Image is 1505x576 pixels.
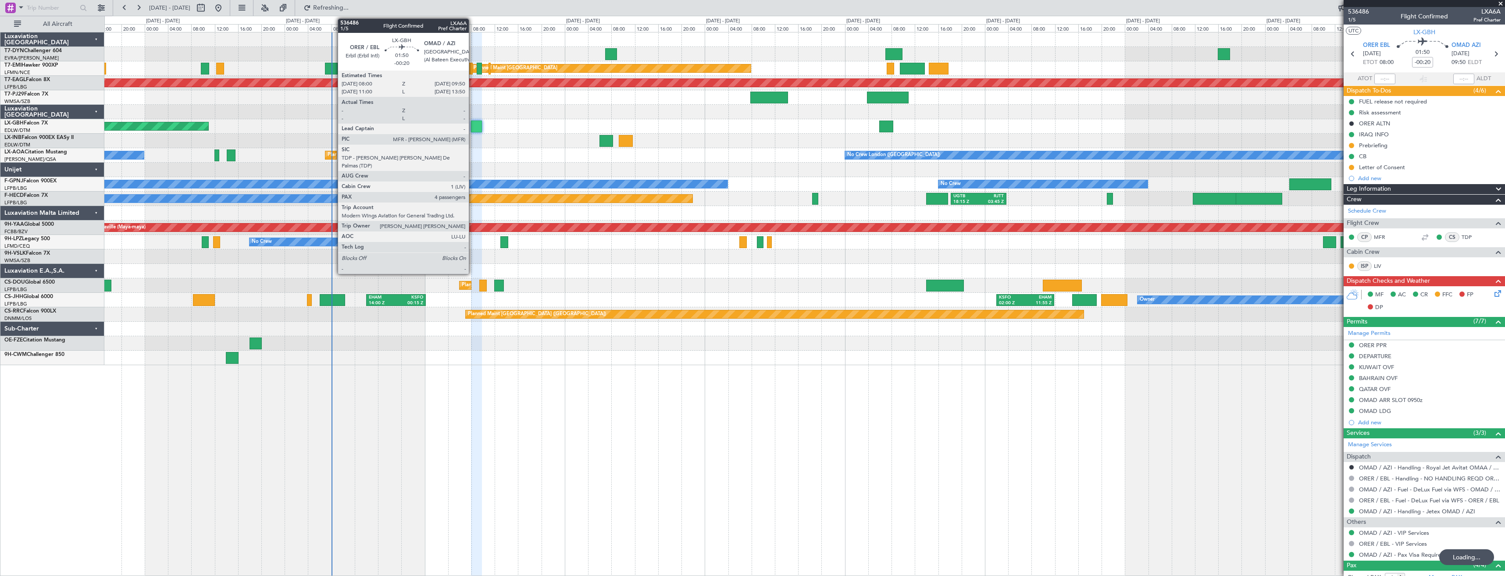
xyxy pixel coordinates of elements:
[4,286,27,293] a: LFPB/LBG
[1359,385,1391,393] div: QATAR OVF
[4,149,67,155] a: LX-AOACitation Mustang
[1473,428,1486,437] span: (3/3)
[1008,24,1031,32] div: 04:00
[611,24,635,32] div: 08:00
[1359,508,1475,515] a: OMAD / AZI - Handling - Jetex OMAD / AZI
[565,24,588,32] div: 00:00
[4,135,74,140] a: LX-INBFalcon 900EX EASy II
[635,24,658,32] div: 12:00
[1126,18,1160,25] div: [DATE] - [DATE]
[4,98,30,105] a: WMSA/SZB
[1363,58,1377,67] span: ETOT
[146,18,180,25] div: [DATE] - [DATE]
[1375,303,1383,312] span: DP
[518,24,541,32] div: 16:00
[999,300,1025,306] div: 02:00 Z
[1348,16,1369,24] span: 1/5
[191,24,214,32] div: 08:00
[448,24,471,32] div: 04:00
[252,235,272,249] div: No Crew
[1359,497,1499,504] a: ORER / EBL - Fuel - DeLux Fuel via WFS - ORER / EBL
[238,24,261,32] div: 16:00
[1374,233,1394,241] a: MFR
[4,156,56,163] a: [PERSON_NAME]/QSA
[1347,428,1369,438] span: Services
[1473,316,1486,326] span: (7/7)
[1374,74,1395,84] input: --:--
[681,24,705,32] div: 20:00
[1348,329,1391,338] a: Manage Permits
[1359,120,1390,127] div: ORER ALTN
[1347,195,1362,205] span: Crew
[4,135,21,140] span: LX-INB
[1359,540,1427,548] a: ORER / EBL - VIP Services
[1359,164,1405,171] div: Letter of Consent
[355,24,378,32] div: 12:00
[1398,291,1406,299] span: AC
[915,24,938,32] div: 12:00
[1363,50,1381,58] span: [DATE]
[474,62,557,75] div: Planned Maint [GEOGRAPHIC_DATA]
[1102,24,1125,32] div: 20:00
[4,92,24,97] span: T7-PJ29
[845,24,868,32] div: 00:00
[705,24,728,32] div: 00:00
[775,24,798,32] div: 12:00
[4,251,26,256] span: 9H-VSLK
[588,24,611,32] div: 04:00
[1346,27,1361,35] button: UTC
[1359,475,1501,482] a: ORER / EBL - Handling - NO HANDLING REQD ORER/EBL
[1347,247,1380,257] span: Cabin Crew
[1359,363,1394,371] div: KUWAIT OVF
[4,84,27,90] a: LFPB/LBG
[4,48,24,53] span: T7-DYN
[1347,561,1356,571] span: Pax
[1420,291,1428,299] span: CR
[4,222,54,227] a: 9H-YAAGlobal 5000
[369,295,396,301] div: EHAM
[4,48,62,53] a: T7-DYNChallenger 604
[1358,75,1372,83] span: ATOT
[332,24,355,32] div: 08:00
[1374,262,1394,270] a: LIV
[4,352,27,357] span: 9H-CWM
[1462,233,1481,241] a: TDP
[1452,58,1466,67] span: 09:50
[1335,24,1358,32] div: 12:00
[1347,86,1391,96] span: Dispatch To-Dos
[4,63,21,68] span: T7-EMI
[1055,24,1078,32] div: 12:00
[1347,517,1366,527] span: Others
[4,222,24,227] span: 9H-YAA
[4,294,23,299] span: CS-JHH
[300,1,352,15] button: Refreshing...
[892,24,915,32] div: 08:00
[1359,529,1429,537] a: OMAD / AZI - VIP Services
[1078,24,1102,32] div: 16:00
[1125,24,1148,32] div: 00:00
[215,24,238,32] div: 12:00
[941,178,961,191] div: No Crew
[1031,24,1055,32] div: 08:00
[1347,452,1371,462] span: Dispatch
[4,309,23,314] span: CS-RRC
[1359,464,1501,471] a: OMAD / AZI - Handling - Royal Jet Avitat OMAA / AUH
[4,315,32,322] a: DNMM/LOS
[65,221,146,234] div: AOG Maint Brazzaville (Maya-maya)
[121,24,145,32] div: 20:00
[847,149,940,162] div: No Crew London ([GEOGRAPHIC_DATA])
[1347,218,1379,228] span: Flight Crew
[1467,291,1473,299] span: FP
[1380,58,1394,67] span: 08:00
[1468,58,1482,67] span: ELDT
[4,127,30,134] a: EDLW/DTM
[1473,86,1486,95] span: (4/6)
[1473,16,1501,24] span: Pref Charter
[728,24,752,32] div: 04:00
[1359,551,1457,558] a: OMAD / AZI - Pax Visa Requirements
[1439,549,1494,565] div: Loading...
[1218,24,1241,32] div: 16:00
[1442,291,1452,299] span: FFC
[1359,98,1427,105] div: FUEL release not required
[1195,24,1218,32] div: 12:00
